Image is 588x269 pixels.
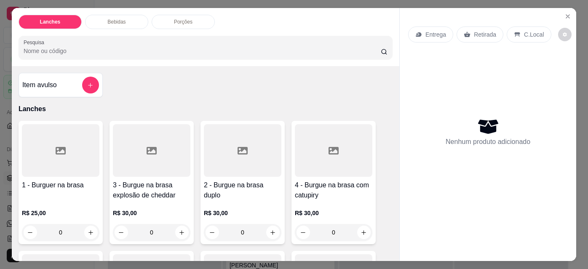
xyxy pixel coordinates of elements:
button: decrease-product-quantity [558,28,572,41]
p: Nenhum produto adicionado [446,137,530,147]
p: Lanches [19,104,393,114]
p: R$ 30,00 [295,209,372,217]
button: Close [561,10,575,23]
label: Pesquisa [24,39,47,46]
p: C.Local [524,30,544,39]
p: Entrega [425,30,446,39]
h4: 1 - Burguer na brasa [22,180,99,190]
h4: Item avulso [22,80,57,90]
input: Pesquisa [24,47,381,55]
h4: 4 - Burgue na brasa com catupiry [295,180,372,200]
h4: 3 - Burgue na brasa explosão de cheddar [113,180,190,200]
p: R$ 25,00 [22,209,99,217]
button: add-separate-item [82,77,99,93]
p: R$ 30,00 [113,209,190,217]
p: Retirada [474,30,496,39]
h4: 2 - Burgue na brasa duplo [204,180,281,200]
p: Bebidas [107,19,126,25]
p: R$ 30,00 [204,209,281,217]
p: Porções [174,19,192,25]
p: Lanches [40,19,61,25]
